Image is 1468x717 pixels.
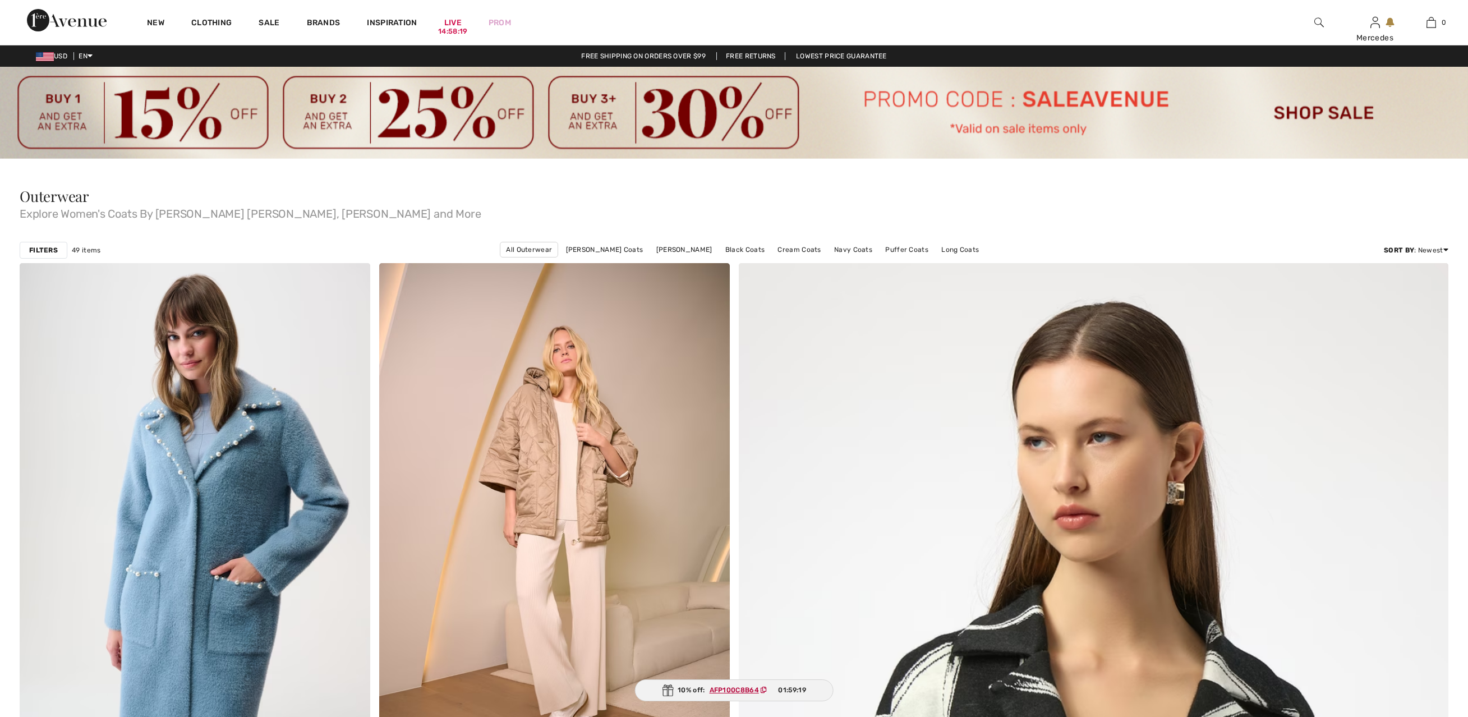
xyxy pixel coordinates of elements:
img: 1ère Avenue [27,9,107,31]
a: Live14:58:19 [444,17,462,29]
span: 49 items [72,245,100,255]
a: Black Coats [720,242,770,257]
a: Prom [489,17,511,29]
div: 10% off: [634,679,834,701]
a: [PERSON_NAME] Coats [560,242,649,257]
div: Mercedes [1347,32,1402,44]
img: Gift.svg [662,684,673,696]
div: : Newest [1384,245,1448,255]
a: All Outerwear [500,242,558,258]
span: Explore Women's Coats By [PERSON_NAME] [PERSON_NAME], [PERSON_NAME] and More [20,204,1448,219]
span: EN [79,52,93,60]
a: Sale [259,18,279,30]
span: 0 [1442,17,1446,27]
img: search the website [1314,16,1324,29]
strong: Sort By [1384,246,1414,254]
strong: Filters [29,245,58,255]
a: Clothing [191,18,232,30]
span: 01:59:19 [778,685,806,695]
a: Sign In [1370,17,1380,27]
span: USD [36,52,72,60]
a: 0 [1403,16,1458,29]
img: My Bag [1426,16,1436,29]
span: Inspiration [367,18,417,30]
a: New [147,18,164,30]
a: Puffer Coats [880,242,934,257]
img: US Dollar [36,52,54,61]
a: Lowest Price Guarantee [787,52,896,60]
a: Navy Coats [829,242,878,257]
a: Free Returns [716,52,785,60]
img: My Info [1370,16,1380,29]
span: Outerwear [20,186,89,206]
div: 14:58:19 [438,26,467,37]
a: Brands [307,18,340,30]
a: Cream Coats [772,242,826,257]
a: Free shipping on orders over $99 [572,52,715,60]
a: [PERSON_NAME] [651,242,718,257]
a: Long Coats [936,242,984,257]
ins: AFP100C8B64 [710,686,759,694]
